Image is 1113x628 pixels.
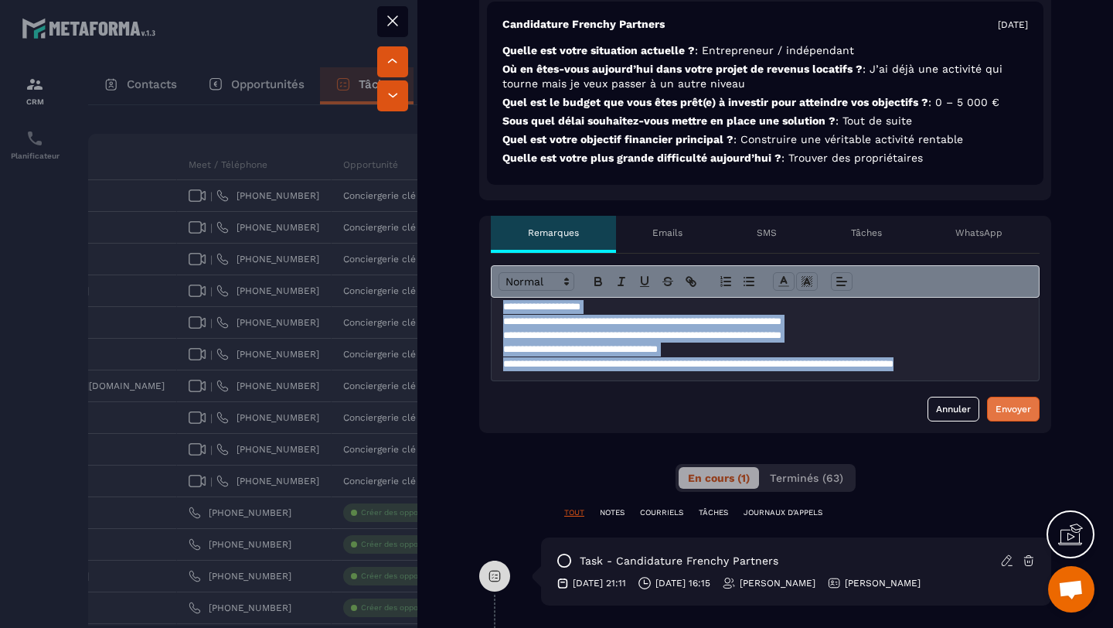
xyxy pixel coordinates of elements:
[955,227,1002,239] p: WhatsApp
[679,467,759,489] button: En cours (1)
[688,472,750,484] span: En cours (1)
[928,96,999,108] span: : 0 – 5 000 €
[502,17,665,32] p: Candidature Frenchy Partners
[695,44,854,56] span: : Entrepreneur / indépendant
[757,227,777,239] p: SMS
[836,114,912,127] span: : Tout de suite
[502,43,1028,58] p: Quelle est votre situation actuelle ?
[851,227,882,239] p: Tâches
[502,95,1028,110] p: Quel est le budget que vous êtes prêt(e) à investir pour atteindre vos objectifs ?
[502,132,1028,147] p: Quel est votre objectif financier principal ?
[998,19,1028,31] p: [DATE]
[502,114,1028,128] p: Sous quel délai souhaitez-vous mettre en place une solution ?
[761,467,853,489] button: Terminés (63)
[845,577,921,589] p: [PERSON_NAME]
[502,151,1028,166] p: Quelle est votre plus grande difficulté aujourd’hui ?
[699,507,728,518] p: TÂCHES
[770,472,843,484] span: Terminés (63)
[733,133,963,145] span: : Construire une véritable activité rentable
[652,227,682,239] p: Emails
[996,401,1031,417] div: Envoyer
[781,152,923,164] span: : Trouver des propriétaires
[744,507,822,518] p: JOURNAUX D'APPELS
[502,62,1028,91] p: Où en êtes-vous aujourd’hui dans votre projet de revenus locatifs ?
[564,507,584,518] p: TOUT
[640,507,683,518] p: COURRIELS
[600,507,625,518] p: NOTES
[528,227,579,239] p: Remarques
[740,577,815,589] p: [PERSON_NAME]
[987,397,1040,422] button: Envoyer
[580,554,778,568] p: task - Candidature Frenchy Partners
[573,577,626,589] p: [DATE] 21:11
[655,577,710,589] p: [DATE] 16:15
[1048,566,1094,613] div: Ouvrir le chat
[927,397,979,422] button: Annuler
